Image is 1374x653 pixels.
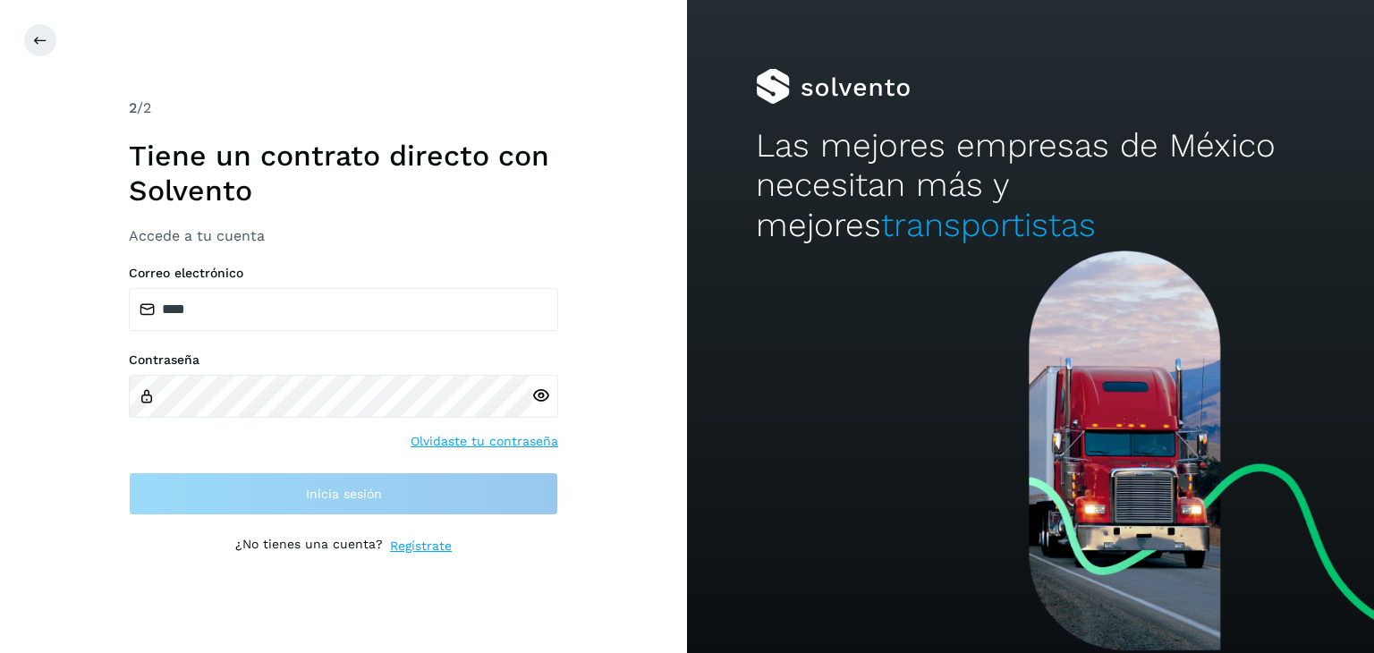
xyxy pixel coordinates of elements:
[129,227,558,244] h3: Accede a tu cuenta
[756,126,1305,245] h2: Las mejores empresas de México necesitan más y mejores
[129,139,558,208] h1: Tiene un contrato directo con Solvento
[129,352,558,368] label: Contraseña
[235,537,383,555] p: ¿No tienes una cuenta?
[306,488,382,500] span: Inicia sesión
[390,537,452,555] a: Regístrate
[411,432,558,451] a: Olvidaste tu contraseña
[129,99,137,116] span: 2
[881,206,1096,244] span: transportistas
[129,266,558,281] label: Correo electrónico
[129,98,558,119] div: /2
[129,472,558,515] button: Inicia sesión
